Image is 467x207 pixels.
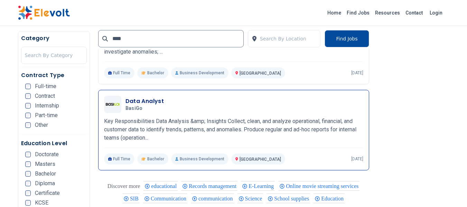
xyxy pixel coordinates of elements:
[181,181,237,191] div: Records management
[35,161,55,167] span: Masters
[25,190,31,196] input: Certificate
[25,122,31,128] input: Other
[35,122,48,128] span: Other
[151,196,188,201] span: Communication
[372,7,403,18] a: Resources
[143,194,187,203] div: Communication
[35,113,58,118] span: Part-time
[432,174,467,207] iframe: Chat Widget
[35,181,55,186] span: Diploma
[35,93,55,99] span: Contract
[147,70,164,76] span: Bachelor
[21,139,87,148] h5: Education Level
[25,103,31,109] input: Internship
[25,171,31,177] input: Bachelor
[147,156,164,162] span: Bachelor
[108,181,140,191] div: These are topics related to the article that might interest you
[125,105,143,112] span: BasiGo
[35,152,59,157] span: Doctorate
[35,190,60,196] span: Certificate
[321,196,346,201] span: Education
[241,181,275,191] div: E-Learning
[21,34,87,43] h5: Category
[130,196,141,201] span: SIB
[104,67,135,78] p: Full Time
[25,152,31,157] input: Doctorate
[104,96,363,164] a: BasiGoData AnalystBasiGoKey Responsibilities Data Analysis &amp; Insights Collect, clean, and ana...
[189,183,239,189] span: Records management
[344,7,372,18] a: Find Jobs
[25,200,31,206] input: KCSE
[122,194,140,203] div: SIB
[35,103,59,109] span: Internship
[25,113,31,118] input: Part-time
[325,30,369,47] button: Find Jobs
[35,84,56,89] span: Full-time
[35,200,48,206] span: KCSE
[125,97,164,105] h3: Data Analyst
[403,7,426,18] a: Contact
[240,71,281,76] span: [GEOGRAPHIC_DATA]
[25,93,31,99] input: Contract
[245,196,264,201] span: Science
[325,7,344,18] a: Home
[104,117,363,142] p: Key Responsibilities Data Analysis &amp; Insights Collect, clean, and analyze operational, financ...
[25,161,31,167] input: Masters
[18,6,70,20] img: Elevolt
[274,196,311,201] span: School supplies
[286,183,361,189] span: Online movie streaming services
[191,194,234,203] div: communication
[267,194,310,203] div: School supplies
[351,70,363,76] p: [DATE]
[104,153,135,164] p: Full Time
[426,6,447,20] a: Login
[21,71,87,79] h5: Contract Type
[351,156,363,162] p: [DATE]
[151,183,179,189] span: educational
[198,196,235,201] span: communication
[314,194,345,203] div: Education
[35,171,56,177] span: Bachelor
[249,183,276,189] span: E-Learning
[240,157,281,162] span: [GEOGRAPHIC_DATA]
[237,194,263,203] div: Science
[171,67,228,78] p: Business Development
[25,84,31,89] input: Full-time
[278,181,359,191] div: Online movie streaming services
[106,103,120,106] img: BasiGo
[171,153,228,164] p: Business Development
[143,181,178,191] div: educational
[25,181,31,186] input: Diploma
